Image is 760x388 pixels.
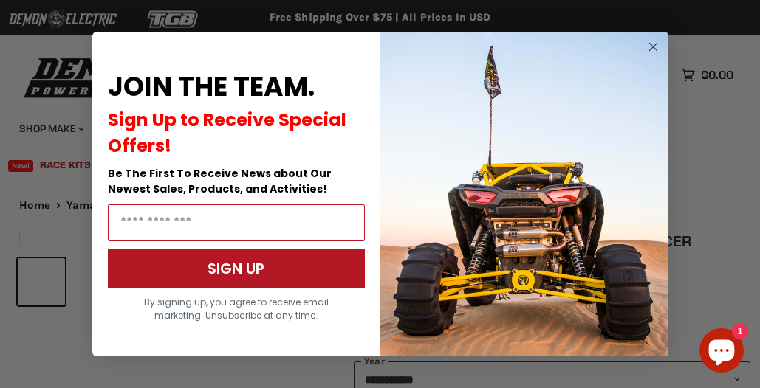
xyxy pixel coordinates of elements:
span: Be The First To Receive News about Our Newest Sales, Products, and Activities! [108,166,332,196]
span: JOIN THE TEAM. [108,68,315,105]
button: Close dialog [644,38,663,56]
span: By signing up, you agree to receive email marketing. Unsubscribe at any time. [144,296,329,322]
inbox-online-store-chat: Shopify online store chat [695,328,748,376]
button: SIGN UP [108,249,365,288]
img: a9095488-b6e7-41ba-879d-588abfab540b.jpeg [380,32,668,356]
input: Email Address [108,204,365,241]
span: Sign Up to Receive Special Offers! [108,108,346,158]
